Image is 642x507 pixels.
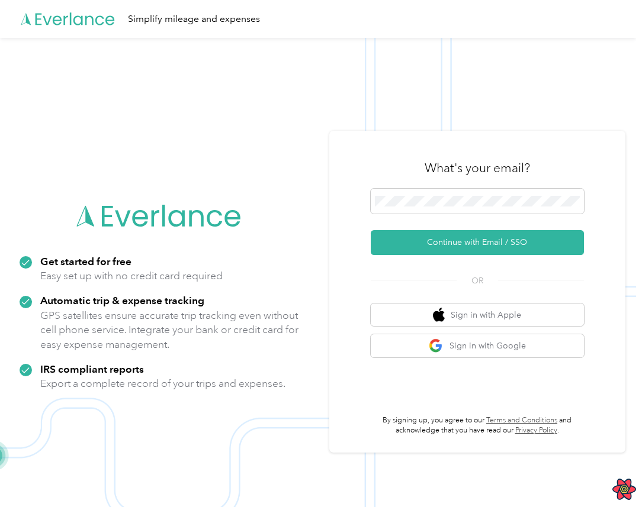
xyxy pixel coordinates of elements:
p: Export a complete record of your trips and expenses. [40,376,285,391]
a: Privacy Policy [515,426,557,435]
button: apple logoSign in with Apple [371,303,584,327]
strong: Automatic trip & expense tracking [40,294,204,306]
button: Continue with Email / SSO [371,230,584,255]
iframe: Everlance-gr Chat Button Frame [576,441,642,507]
span: OR [457,275,498,287]
a: Terms and Conditions [486,416,557,425]
strong: IRS compliant reports [40,363,144,375]
button: Open React Query Devtools [612,477,636,501]
p: By signing up, you agree to our and acknowledge that you have read our . [371,415,584,436]
p: GPS satellites ensure accurate trip tracking even without cell phone service. Integrate your bank... [40,308,299,352]
div: Simplify mileage and expenses [128,12,260,27]
p: Easy set up with no credit card required [40,269,223,283]
img: google logo [429,338,444,353]
button: google logoSign in with Google [371,334,584,357]
h3: What's your email? [425,160,530,176]
img: apple logo [433,308,445,322]
strong: Get started for free [40,255,131,267]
